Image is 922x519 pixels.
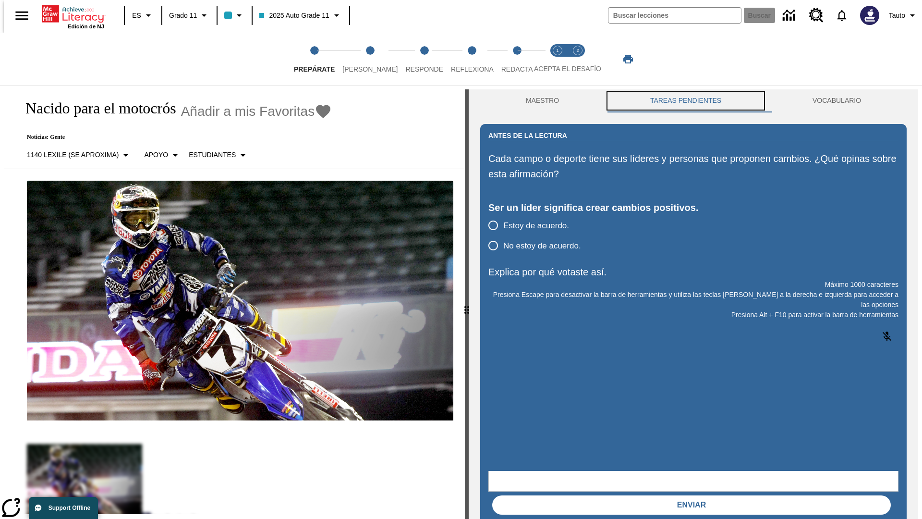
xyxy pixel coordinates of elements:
[494,33,541,86] button: Redacta step 5 of 5
[181,103,332,120] button: Añadir a mis Favoritas - Nacido para el motocrós
[29,497,98,519] button: Support Offline
[564,33,592,86] button: Acepta el desafío contesta step 2 of 2
[492,495,891,515] button: Enviar
[128,7,158,24] button: Lenguaje: ES, Selecciona un idioma
[480,89,605,112] button: Maestro
[259,11,329,21] span: 2025 Auto Grade 11
[27,181,453,421] img: El corredor de motocrós James Stewart vuela por los aires en su motocicleta de montaña
[576,48,579,53] text: 2
[488,130,567,141] h2: Antes de la lectura
[488,280,898,290] p: Máximo 1000 caracteres
[503,240,581,252] span: No estoy de acuerdo.
[342,65,398,73] span: [PERSON_NAME]
[255,7,346,24] button: Clase: 2025 Auto Grade 11, Selecciona una clase
[488,151,898,182] p: Cada campo o deporte tiene sus líderes y personas que proponen cambios. ¿Qué opinas sobre esta af...
[27,150,119,160] p: 1140 Lexile (Se aproxima)
[534,65,601,73] span: ACEPTA EL DESAFÍO
[488,264,898,280] p: Explica por qué votaste así.
[335,33,405,86] button: Lee step 2 of 5
[405,65,443,73] span: Responde
[42,3,104,29] div: Portada
[488,290,898,310] p: Presiona Escape para desactivar la barra de herramientas y utiliza las teclas [PERSON_NAME] a la ...
[451,65,494,73] span: Reflexiona
[294,65,335,73] span: Prepárate
[4,89,465,514] div: reading
[488,310,898,320] p: Presiona Alt + F10 para activar la barra de herramientas
[169,11,197,21] span: Grado 11
[860,6,879,25] img: Avatar
[488,200,898,215] div: Ser un líder significa crear cambios positivos.
[443,33,501,86] button: Reflexiona step 4 of 5
[4,8,140,16] body: Explica por qué votaste así. Máximo 1000 caracteres Presiona Alt + F10 para activar la barra de h...
[875,325,898,348] button: Haga clic para activar la función de reconocimiento de voz
[608,8,741,23] input: Buscar campo
[49,505,90,511] span: Support Offline
[885,7,922,24] button: Perfil/Configuración
[15,134,332,141] p: Noticias: Gente
[777,2,803,29] a: Centro de información
[605,89,767,112] button: TAREAS PENDIENTES
[488,215,589,256] div: poll
[544,33,571,86] button: Acepta el desafío lee step 1 of 2
[480,89,907,112] div: Instructional Panel Tabs
[15,99,176,117] h1: Nacido para el motocrós
[68,24,104,29] span: Edición de NJ
[181,104,315,119] span: Añadir a mis Favoritas
[465,89,469,519] div: Pulsa la tecla de intro o la barra espaciadora y luego presiona las flechas de derecha e izquierd...
[140,147,185,164] button: Tipo de apoyo, Apoyo
[185,147,253,164] button: Seleccionar estudiante
[767,89,907,112] button: VOCABULARIO
[8,1,36,30] button: Abrir el menú lateral
[503,220,569,232] span: Estoy de acuerdo.
[144,150,168,160] p: Apoyo
[556,48,558,53] text: 1
[501,65,533,73] span: Redacta
[889,11,905,21] span: Tauto
[132,11,141,21] span: ES
[803,2,829,28] a: Centro de recursos, Se abrirá en una pestaña nueva.
[286,33,342,86] button: Prepárate step 1 of 5
[165,7,214,24] button: Grado: Grado 11, Elige un grado
[854,3,885,28] button: Escoja un nuevo avatar
[829,3,854,28] a: Notificaciones
[23,147,135,164] button: Seleccione Lexile, 1140 Lexile (Se aproxima)
[220,7,249,24] button: El color de la clase es azul claro. Cambiar el color de la clase.
[469,89,918,519] div: activity
[189,150,236,160] p: Estudiantes
[398,33,451,86] button: Responde step 3 of 5
[613,50,643,68] button: Imprimir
